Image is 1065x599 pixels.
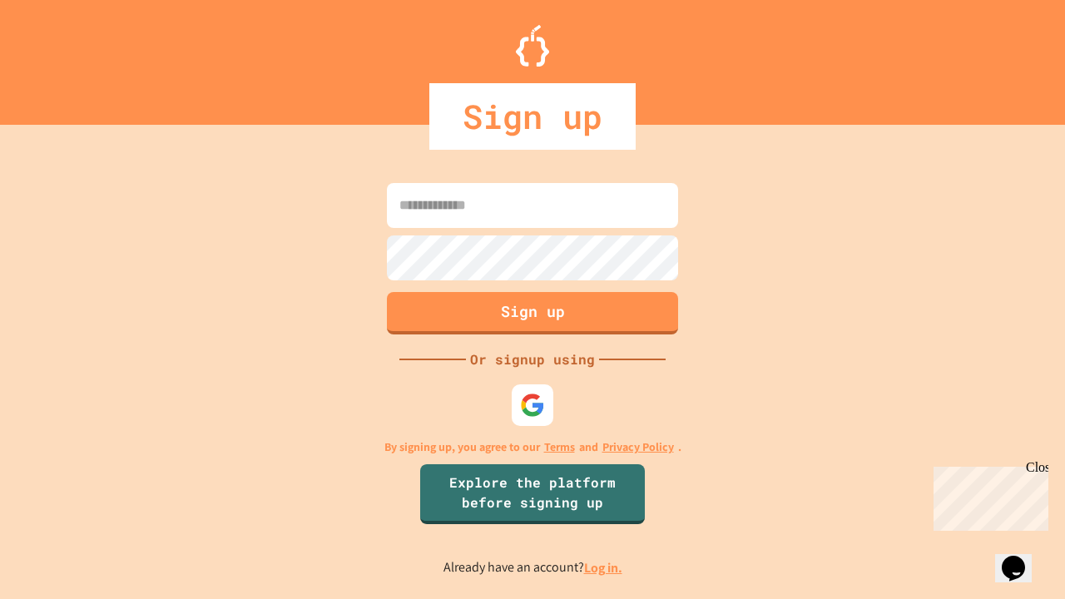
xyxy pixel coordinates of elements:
[584,559,622,577] a: Log in.
[927,460,1048,531] iframe: chat widget
[602,438,674,456] a: Privacy Policy
[384,438,681,456] p: By signing up, you agree to our and .
[429,83,636,150] div: Sign up
[420,464,645,524] a: Explore the platform before signing up
[387,292,678,334] button: Sign up
[544,438,575,456] a: Terms
[516,25,549,67] img: Logo.svg
[466,349,599,369] div: Or signup using
[443,557,622,578] p: Already have an account?
[995,532,1048,582] iframe: chat widget
[7,7,115,106] div: Chat with us now!Close
[520,393,545,418] img: google-icon.svg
